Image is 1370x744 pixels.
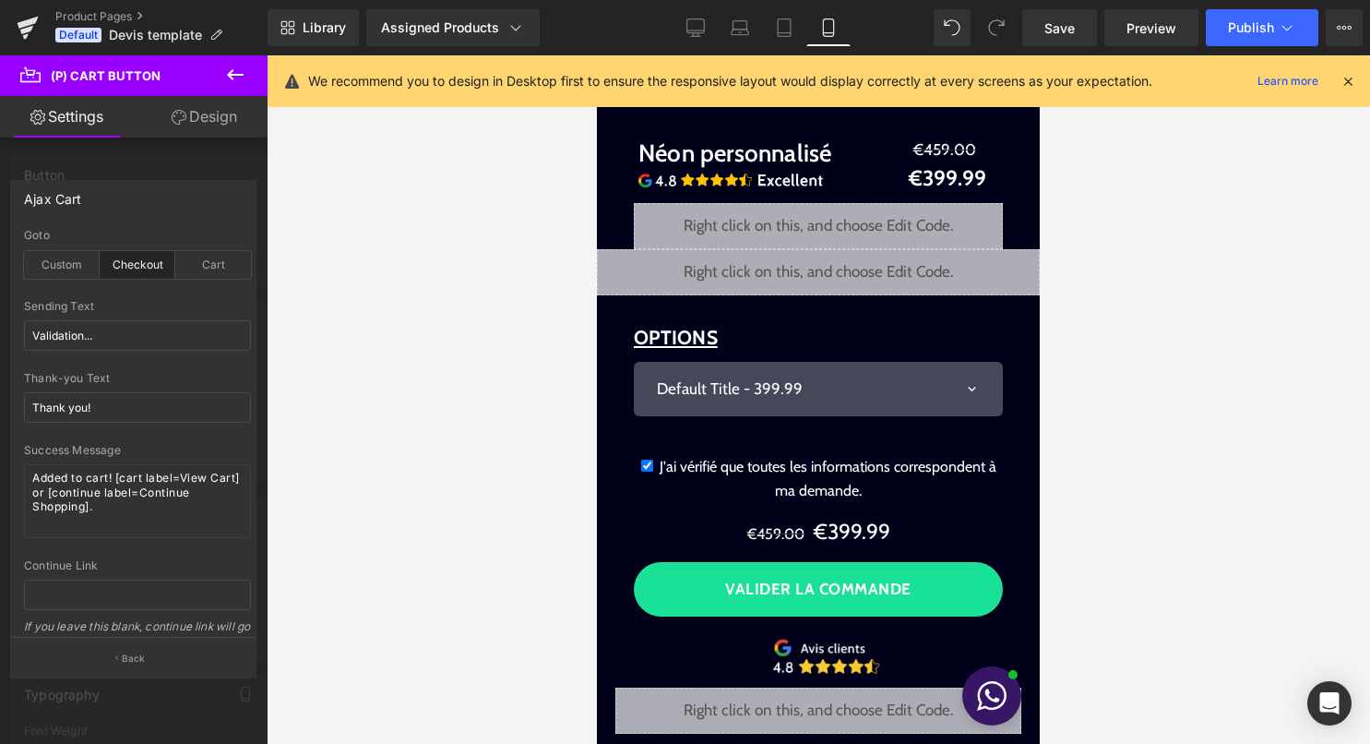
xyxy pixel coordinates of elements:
p: Back [122,652,146,666]
div: Domaine: [DOMAIN_NAME] [48,48,208,63]
img: website_grey.svg [30,48,44,63]
div: Cart [175,251,251,279]
button: Redo [978,9,1015,46]
div: Open Intercom Messenger [1307,681,1352,726]
a: Mobile [806,9,851,46]
a: Product Pages [55,9,268,24]
div: Mots-clés [232,109,279,121]
p: We recommend you to design in Desktop first to ensure the responsive layout would display correct... [308,71,1152,91]
a: Tablet [762,9,806,46]
a: Design [137,96,271,138]
div: v 4.0.25 [52,30,90,44]
a: Reactivate Now [85,16,160,27]
div: Your widget is temporarily deactivated. [30,5,195,27]
button: More [1326,9,1363,46]
button: Publish [1206,9,1318,46]
img: tab_keywords_by_traffic_grey.svg [212,107,227,122]
img: tab_domain_overview_orange.svg [77,107,91,122]
span: Publish [1228,20,1274,35]
a: Desktop [673,9,718,46]
div: Thank-you Text [24,372,251,385]
div: Domaine [97,109,142,121]
a: Learn more [1250,70,1326,92]
span: (P) Cart Button [51,68,161,83]
div: Assigned Products [381,18,525,37]
span: Devis template [109,28,202,42]
span: Library [303,19,346,36]
div: Goto [24,229,251,242]
div: Sending Text [24,300,251,313]
span: Default [55,28,101,42]
a: New Library [268,9,359,46]
span: Save [1044,18,1075,38]
button: Open chat window [365,611,424,670]
div: Checkout [100,251,175,279]
img: logo_orange.svg [30,30,44,44]
span: Preview [1126,18,1176,38]
div: Custom [24,251,100,279]
a: Preview [1104,9,1198,46]
div: Success Message [24,444,251,457]
button: Undo [934,9,971,46]
div: Continue Link [24,559,251,572]
div: Ajax Cart [24,181,82,207]
div: If you leave this blank, continue link will go to all products page. [24,619,251,661]
button: Back [10,637,256,678]
div: Only you can see this [43,30,123,40]
a: Laptop [718,9,762,46]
